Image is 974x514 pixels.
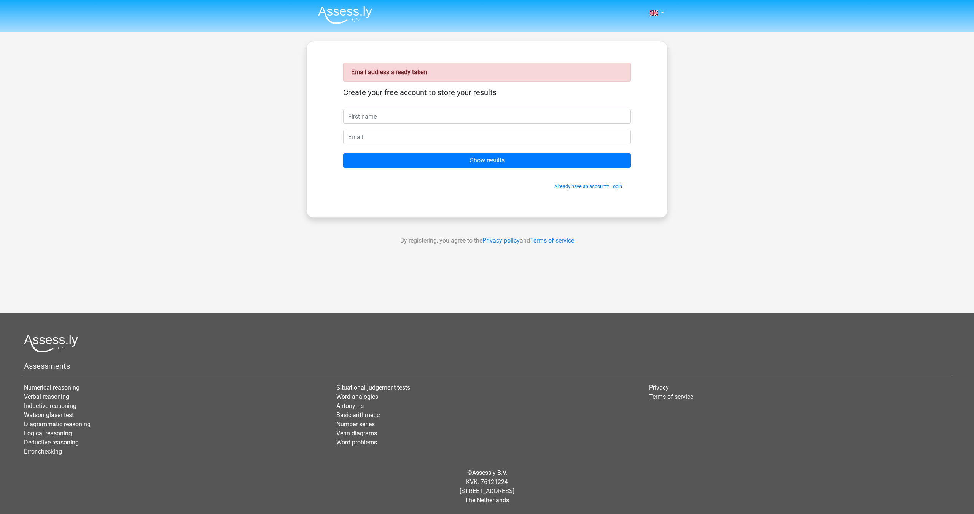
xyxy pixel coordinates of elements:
strong: Email address already taken [351,68,427,76]
a: Privacy policy [482,237,520,244]
a: Privacy [649,384,669,391]
input: Show results [343,153,631,168]
a: Already have an account? Login [554,184,622,189]
a: Terms of service [649,393,693,400]
a: Numerical reasoning [24,384,80,391]
a: Number series [336,420,375,428]
a: Error checking [24,448,62,455]
a: Venn diagrams [336,430,377,437]
a: Deductive reasoning [24,439,79,446]
input: First name [343,109,631,124]
div: © KVK: 76121224 [STREET_ADDRESS] The Netherlands [18,462,956,511]
h5: Assessments [24,362,950,371]
a: Antonyms [336,402,364,409]
a: Situational judgement tests [336,384,410,391]
img: Assessly logo [24,335,78,352]
h5: Create your free account to store your results [343,88,631,97]
a: Watson glaser test [24,411,74,419]
a: Verbal reasoning [24,393,69,400]
a: Diagrammatic reasoning [24,420,91,428]
input: Email [343,130,631,144]
img: Assessly [318,6,372,24]
a: Logical reasoning [24,430,72,437]
a: Inductive reasoning [24,402,76,409]
a: Terms of service [530,237,574,244]
a: Word problems [336,439,377,446]
a: Basic arithmetic [336,411,380,419]
a: Word analogies [336,393,378,400]
a: Assessly B.V. [472,469,507,476]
